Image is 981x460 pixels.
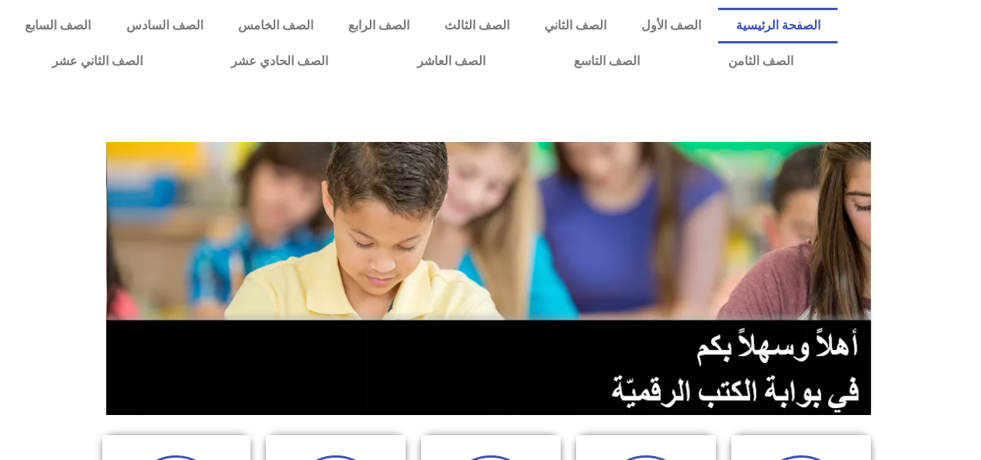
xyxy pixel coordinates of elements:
[330,8,427,43] a: الصف الرابع
[718,8,838,43] a: الصفحة الرئيسية
[527,8,623,43] a: الصف الثاني
[684,43,838,79] a: الصف الثامن
[373,43,530,79] a: الصف العاشر
[109,8,220,43] a: الصف السادس
[187,43,372,79] a: الصف الحادي عشر
[220,8,330,43] a: الصف الخامس
[530,43,684,79] a: الصف التاسع
[427,8,527,43] a: الصف الثالث
[8,8,109,43] a: الصف السابع
[8,43,187,79] a: الصف الثاني عشر
[623,8,718,43] a: الصف الأول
